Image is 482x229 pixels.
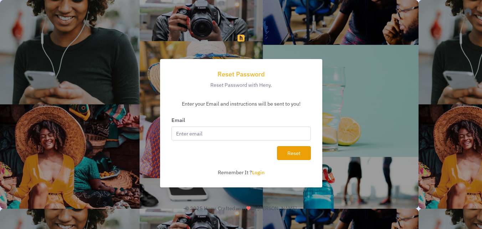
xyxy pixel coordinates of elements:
[160,204,322,212] p: © 2025 Heny. Crafted with by [PERSON_NAME]
[169,70,314,78] h5: Reset Password
[171,127,311,140] input: Enter email
[169,81,314,89] p: Reset Password with Heny.
[277,146,311,160] button: Reset
[171,169,311,176] p: Remember It ?
[171,116,185,124] label: Email
[171,100,311,108] div: Enter your Email and instructions will be sent to you!
[252,169,265,176] a: Login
